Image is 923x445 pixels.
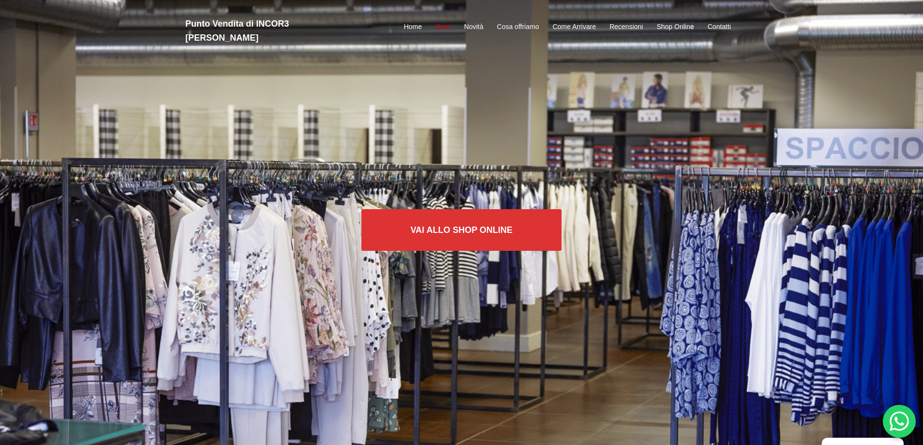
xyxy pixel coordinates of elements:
a: Vai allo SHOP ONLINE [361,209,562,251]
h2: Punto Vendita di INCOR3 [PERSON_NAME] [186,17,360,45]
div: 'Hai [883,405,916,438]
a: Cosa offriamo [497,21,539,33]
a: Recensioni [610,21,643,33]
a: Novità [464,21,484,33]
a: Contatti [707,21,731,33]
a: Home [404,21,422,33]
a: Orari [436,21,451,33]
a: Come Arrivare [552,21,595,33]
a: Shop Online [657,21,694,33]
